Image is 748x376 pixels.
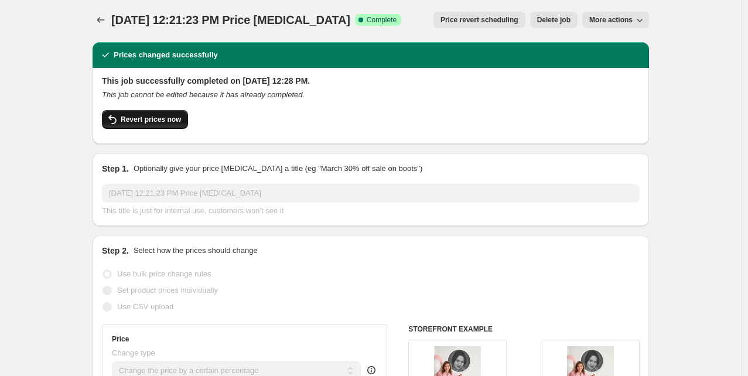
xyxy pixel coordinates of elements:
span: Delete job [537,15,571,25]
span: Revert prices now [121,115,181,124]
button: Price change jobs [93,12,109,28]
span: This title is just for internal use, customers won't see it [102,206,284,215]
button: Revert prices now [102,110,188,129]
button: More actions [582,12,649,28]
span: Set product prices individually [117,286,218,295]
span: Complete [367,15,397,25]
span: Use bulk price change rules [117,269,211,278]
span: [DATE] 12:21:23 PM Price [MEDICAL_DATA] [111,13,350,26]
p: Optionally give your price [MEDICAL_DATA] a title (eg "March 30% off sale on boots") [134,163,422,175]
span: More actions [589,15,633,25]
h2: This job successfully completed on [DATE] 12:28 PM. [102,75,640,87]
i: This job cannot be edited because it has already completed. [102,90,305,99]
button: Price revert scheduling [433,12,525,28]
h6: STOREFRONT EXAMPLE [408,324,640,334]
input: 30% off holiday sale [102,184,640,203]
span: Price revert scheduling [440,15,518,25]
p: Select how the prices should change [134,245,258,257]
div: help [366,364,377,376]
h3: Price [112,334,129,344]
h2: Step 2. [102,245,129,257]
button: Delete job [530,12,578,28]
span: Change type [112,348,155,357]
span: Use CSV upload [117,302,173,311]
h2: Prices changed successfully [114,49,218,61]
h2: Step 1. [102,163,129,175]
